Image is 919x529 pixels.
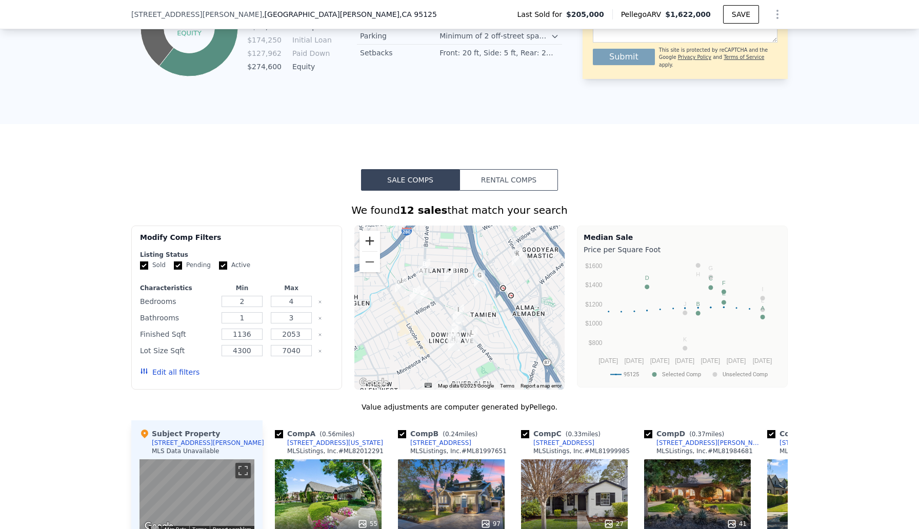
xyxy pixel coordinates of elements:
[322,431,336,438] span: 0.56
[645,275,649,281] text: D
[416,288,428,305] div: 942 Chabrant Way
[727,357,746,364] text: [DATE]
[438,431,482,438] span: ( miles)
[410,447,507,455] div: MLSListings, Inc. # ML81997651
[235,463,251,478] button: Toggle fullscreen view
[724,54,764,60] a: Terms of Service
[361,169,459,191] button: Sale Comps
[656,439,763,447] div: [STREET_ADDRESS][PERSON_NAME]
[650,357,670,364] text: [DATE]
[521,429,605,439] div: Comp C
[624,357,644,364] text: [DATE]
[675,357,694,364] text: [DATE]
[683,336,687,342] text: K
[761,297,764,303] text: L
[448,334,459,351] div: 927 California Ave
[139,429,220,439] div: Subject Property
[444,264,455,282] div: 1025 Delmas Ave
[678,54,711,60] a: Privacy Policy
[131,9,262,19] span: [STREET_ADDRESS][PERSON_NAME]
[722,280,726,286] text: F
[140,311,215,325] div: Bathrooms
[290,48,336,59] td: Paid Down
[685,431,728,438] span: ( miles)
[512,249,523,266] div: 1162 Locust St
[275,439,383,447] a: [STREET_ADDRESS][US_STATE]
[533,439,594,447] div: [STREET_ADDRESS]
[357,519,377,529] div: 55
[723,5,759,24] button: SAVE
[262,9,437,19] span: , [GEOGRAPHIC_DATA][PERSON_NAME]
[177,29,202,36] tspan: equity
[318,349,322,353] button: Clear
[761,305,765,311] text: A
[359,231,380,251] button: Zoom in
[701,357,720,364] text: [DATE]
[360,48,439,58] div: Setbacks
[398,439,471,447] a: [STREET_ADDRESS]
[140,261,148,270] input: Sold
[562,431,605,438] span: ( miles)
[152,447,219,455] div: MLS Data Unavailable
[767,4,788,25] button: Show Options
[585,320,603,327] text: $1000
[585,281,603,289] text: $1400
[659,47,777,69] div: This site is protected by reCAPTCHA and the Google and apply.
[481,519,501,529] div: 97
[767,429,850,439] div: Comp E
[665,10,711,18] span: $1,622,000
[140,343,215,358] div: Lot Size Sqft
[315,431,358,438] span: ( miles)
[290,34,336,46] td: Initial Loan
[662,371,701,378] text: Selected Comp
[140,232,333,251] div: Modify Comp Filters
[174,261,182,270] input: Pending
[780,439,875,447] div: [STREET_ADDRESS][US_STATE]
[521,439,594,447] a: [STREET_ADDRESS]
[174,261,211,270] label: Pending
[140,284,215,292] div: Characteristics
[449,333,460,351] div: 921 California Ave
[269,284,314,292] div: Max
[247,48,282,59] td: $127,962
[360,31,439,41] div: Parking
[140,261,166,270] label: Sold
[131,402,788,412] div: Value adjustments are computer generated by Pellego .
[247,61,282,72] td: $274,600
[357,376,391,390] a: Open this area in Google Maps (opens a new window)
[275,429,358,439] div: Comp A
[410,439,471,447] div: [STREET_ADDRESS]
[593,49,655,65] button: Submit
[584,242,781,257] div: Price per Square Foot
[409,286,421,303] div: 970 Patricia Way
[517,9,567,19] span: Last Sold for
[466,328,477,345] div: 824 Buchser Way
[425,383,432,388] button: Keyboard shortcuts
[585,301,603,308] text: $1200
[762,286,764,292] text: I
[584,232,781,242] div: Median Sale
[219,261,227,270] input: Active
[318,316,322,320] button: Clear
[644,439,763,447] a: [STREET_ADDRESS][PERSON_NAME]
[585,262,603,270] text: $1600
[131,203,788,217] div: We found that match your search
[723,371,768,378] text: Unselected Comp
[521,383,562,389] a: Report a map error
[287,439,383,447] div: [STREET_ADDRESS][US_STATE]
[219,284,265,292] div: Min
[644,429,728,439] div: Comp D
[767,439,875,447] a: [STREET_ADDRESS][US_STATE]
[451,315,463,333] div: 849 Minnesota Ave
[722,290,726,296] text: E
[445,431,459,438] span: 0.24
[453,304,464,322] div: 1335 Vernon Ave
[357,376,391,390] img: Google
[500,383,514,389] a: Terms (opens in new tab)
[140,367,199,377] button: Edit all filters
[656,447,753,455] div: MLSListings, Inc. # ML81984681
[400,204,448,216] strong: 12 sales
[399,10,437,18] span: , CA 95125
[439,48,559,58] div: Front: 20 ft, Side: 5 ft, Rear: 25 ft
[219,261,250,270] label: Active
